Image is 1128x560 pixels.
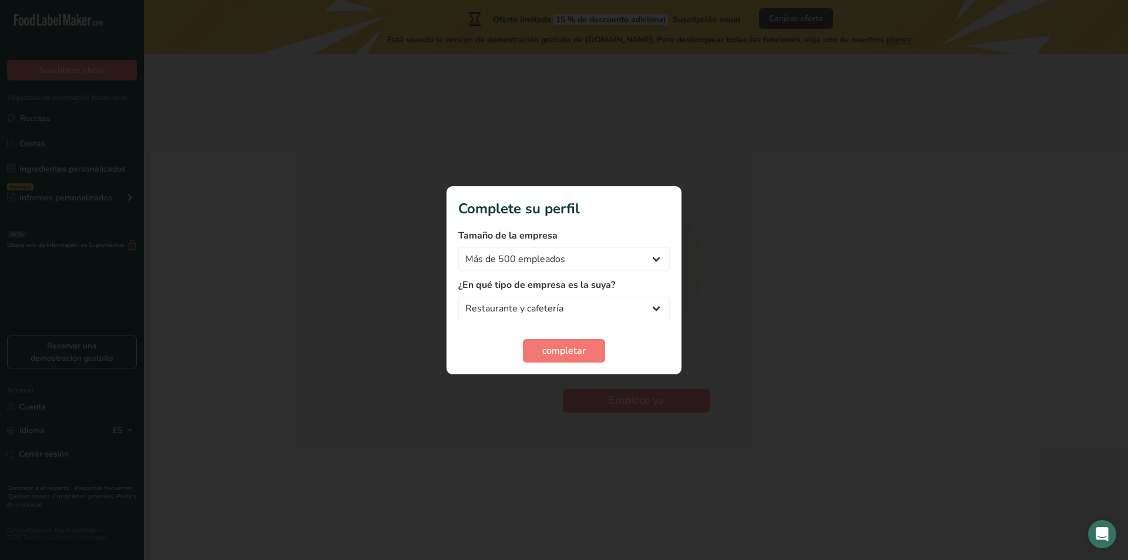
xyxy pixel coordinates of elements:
[458,278,670,292] label: ¿En qué tipo de empresa es la suya?
[523,339,605,363] button: completar
[1088,520,1116,548] div: Open Intercom Messenger
[458,229,670,243] label: Tamaño de la empresa
[458,198,670,219] h1: Complete su perfil
[542,344,586,358] span: completar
